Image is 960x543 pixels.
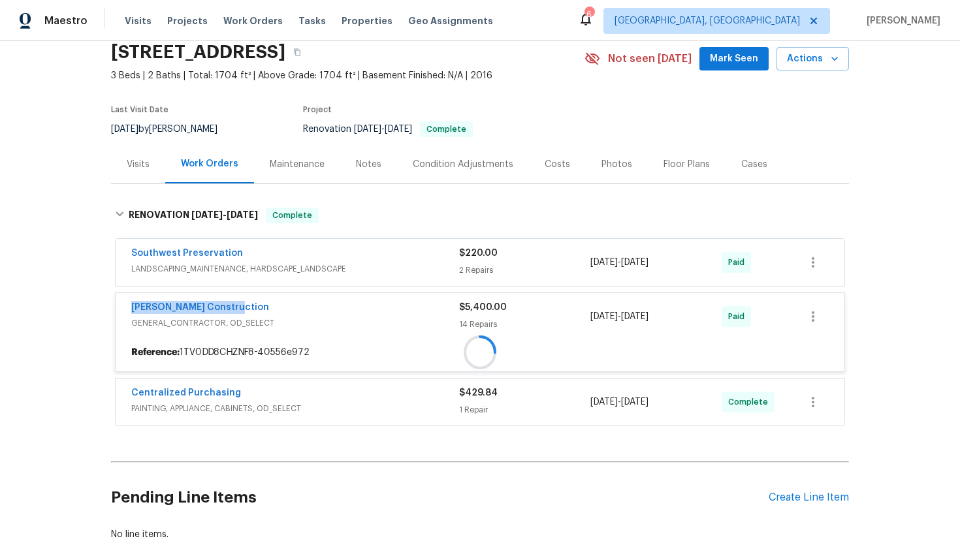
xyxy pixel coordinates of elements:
[459,403,590,416] div: 1 Repair
[621,312,648,321] span: [DATE]
[223,14,283,27] span: Work Orders
[303,106,332,114] span: Project
[267,209,317,222] span: Complete
[608,52,692,65] span: Not seen [DATE]
[590,310,648,323] span: -
[111,121,233,137] div: by [PERSON_NAME]
[298,16,326,25] span: Tasks
[787,51,839,67] span: Actions
[728,310,750,323] span: Paid
[590,397,618,407] span: [DATE]
[111,125,138,134] span: [DATE]
[728,396,773,409] span: Complete
[421,125,472,133] span: Complete
[459,303,507,312] span: $5,400.00
[459,388,498,397] span: $429.84
[584,8,594,21] div: 6
[601,158,632,171] div: Photos
[131,402,459,415] span: PAINTING, APPLIANCE, CABINETS, OD_SELECT
[590,396,648,409] span: -
[776,47,849,71] button: Actions
[131,388,241,397] a: Centralized Purchasing
[125,14,152,27] span: Visits
[342,14,392,27] span: Properties
[354,125,412,134] span: -
[621,258,648,267] span: [DATE]
[44,14,88,27] span: Maestro
[590,256,648,269] span: -
[545,158,570,171] div: Costs
[111,194,849,236] div: RENOVATION [DATE]-[DATE]Complete
[191,210,223,219] span: [DATE]
[270,158,325,171] div: Maintenance
[769,491,849,504] div: Create Line Item
[111,46,285,59] h2: [STREET_ADDRESS]
[111,528,849,541] div: No line items.
[303,125,473,134] span: Renovation
[861,14,940,27] span: [PERSON_NAME]
[111,106,168,114] span: Last Visit Date
[131,317,459,330] span: GENERAL_CONTRACTOR, OD_SELECT
[590,312,618,321] span: [DATE]
[227,210,258,219] span: [DATE]
[664,158,710,171] div: Floor Plans
[129,208,258,223] h6: RENOVATION
[459,249,498,258] span: $220.00
[710,51,758,67] span: Mark Seen
[285,40,309,64] button: Copy Address
[408,14,493,27] span: Geo Assignments
[111,467,769,528] h2: Pending Line Items
[354,125,381,134] span: [DATE]
[699,47,769,71] button: Mark Seen
[741,158,767,171] div: Cases
[111,69,584,82] span: 3 Beds | 2 Baths | Total: 1704 ft² | Above Grade: 1704 ft² | Basement Finished: N/A | 2016
[131,303,269,312] a: [PERSON_NAME] Construction
[385,125,412,134] span: [DATE]
[356,158,381,171] div: Notes
[459,318,590,331] div: 14 Repairs
[191,210,258,219] span: -
[413,158,513,171] div: Condition Adjustments
[615,14,800,27] span: [GEOGRAPHIC_DATA], [GEOGRAPHIC_DATA]
[131,249,243,258] a: Southwest Preservation
[131,262,459,275] span: LANDSCAPING_MAINTENANCE, HARDSCAPE_LANDSCAPE
[728,256,750,269] span: Paid
[127,158,150,171] div: Visits
[590,258,618,267] span: [DATE]
[459,264,590,277] div: 2 Repairs
[167,14,208,27] span: Projects
[621,397,648,407] span: [DATE]
[181,157,238,170] div: Work Orders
